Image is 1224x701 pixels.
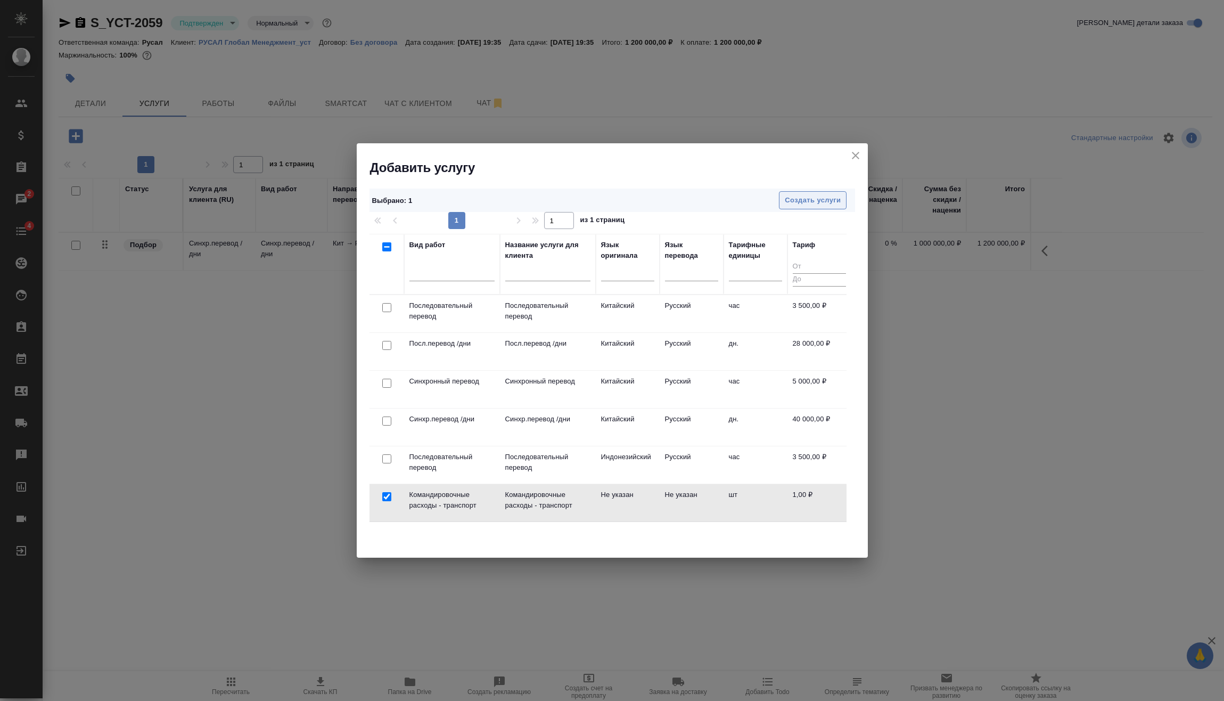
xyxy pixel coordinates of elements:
p: Синхр.перевод /дни [505,414,590,425]
td: Русский [660,295,724,332]
span: Создать услуги [785,194,841,207]
td: Не указан [596,484,660,521]
td: Китайский [596,371,660,408]
div: Тариф [793,240,816,250]
input: От [793,260,846,274]
div: Язык перевода [665,240,718,261]
td: дн. [724,333,787,370]
div: Тарифные единицы [729,240,782,261]
div: Название услуги для клиента [505,240,590,261]
td: Русский [660,333,724,370]
td: час [724,295,787,332]
td: Русский [660,446,724,484]
td: 3 500,00 ₽ [787,446,851,484]
p: Последовательный перевод [409,300,495,322]
p: Синхронный перевод [505,376,590,387]
input: До [793,273,846,287]
td: 3 500,00 ₽ [787,295,851,332]
td: Русский [660,371,724,408]
p: Командировочные расходы - транспорт [409,490,495,511]
td: час [724,371,787,408]
td: 28 000,00 ₽ [787,333,851,370]
p: Синхронный перевод [409,376,495,387]
span: Выбрано : 1 [372,197,413,205]
button: Создать услуги [779,191,847,210]
td: шт [724,484,787,521]
p: Синхр.перевод /дни [409,414,495,425]
td: Китайский [596,333,660,370]
td: Китайский [596,409,660,446]
p: Командировочные расходы - транспорт [505,490,590,511]
td: Русский [660,409,724,446]
p: Последовательный перевод [505,300,590,322]
td: 5 000,00 ₽ [787,371,851,408]
button: close [848,148,864,164]
td: 40 000,00 ₽ [787,409,851,446]
div: Вид работ [409,240,446,250]
td: Китайский [596,295,660,332]
td: дн. [724,409,787,446]
h2: Добавить услугу [370,159,868,176]
p: Посл.перевод /дни [409,338,495,349]
td: час [724,446,787,484]
td: Не указан [660,484,724,521]
td: Индонезийский [596,446,660,484]
td: 1,00 ₽ [787,484,851,521]
p: Посл.перевод /дни [505,338,590,349]
span: из 1 страниц [580,214,625,229]
p: Последовательный перевод [409,452,495,473]
p: Последовательный перевод [505,452,590,473]
div: Язык оригинала [601,240,654,261]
